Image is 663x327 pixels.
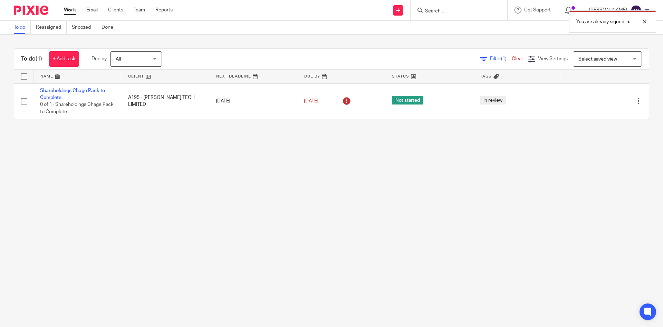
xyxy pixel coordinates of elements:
[86,7,98,13] a: Email
[14,6,48,15] img: Pixie
[155,7,173,13] a: Reports
[631,5,642,16] img: svg%3E
[578,57,617,62] span: Select saved view
[501,56,507,61] span: (1)
[49,51,79,67] a: + Add task
[116,57,121,62] span: All
[102,21,118,34] a: Done
[36,56,42,62] span: (1)
[304,99,318,103] span: [DATE]
[392,96,423,105] span: Not started
[14,21,31,34] a: To do
[72,21,96,34] a: Snoozed
[209,83,297,119] td: [DATE]
[134,7,145,13] a: Team
[512,56,523,61] a: Clear
[36,21,67,34] a: Reassigned
[40,102,113,114] span: 0 of 1 · Shareholdings Chage Pack to Complete
[538,56,568,61] span: View Settings
[21,55,42,63] h1: To do
[121,83,209,119] td: A195 - [PERSON_NAME] TECH LIMITED
[40,88,105,100] a: Shareholdings Chage Pack to Complete
[480,96,506,105] span: In review
[64,7,76,13] a: Work
[490,56,512,61] span: Filter
[480,74,492,78] span: Tags
[108,7,123,13] a: Clients
[92,55,107,62] p: Due by
[576,18,630,25] p: You are already signed in.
